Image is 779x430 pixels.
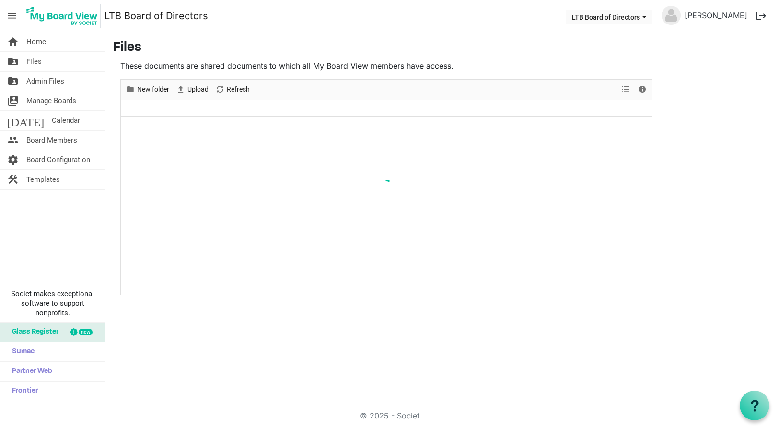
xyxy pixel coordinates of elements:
[26,91,76,110] span: Manage Boards
[26,150,90,169] span: Board Configuration
[566,10,652,24] button: LTB Board of Directors dropdownbutton
[7,322,58,342] span: Glass Register
[7,91,19,110] span: switch_account
[26,32,46,51] span: Home
[26,72,64,91] span: Admin Files
[4,289,101,318] span: Societ makes exceptional software to support nonprofits.
[52,111,80,130] span: Calendar
[26,52,42,71] span: Files
[23,4,105,28] a: My Board View Logo
[113,40,771,56] h3: Files
[79,329,93,335] div: new
[751,6,771,26] button: logout
[23,4,101,28] img: My Board View Logo
[7,382,38,401] span: Frontier
[26,131,77,150] span: Board Members
[662,6,681,25] img: no-profile-picture.svg
[360,411,419,420] a: © 2025 - Societ
[7,72,19,91] span: folder_shared
[7,131,19,150] span: people
[7,362,52,381] span: Partner Web
[7,52,19,71] span: folder_shared
[7,170,19,189] span: construction
[120,60,652,72] p: These documents are shared documents to which all My Board View members have access.
[3,7,21,25] span: menu
[7,111,44,130] span: [DATE]
[26,170,60,189] span: Templates
[681,6,751,25] a: [PERSON_NAME]
[105,6,208,25] a: LTB Board of Directors
[7,32,19,51] span: home
[7,150,19,169] span: settings
[7,342,35,361] span: Sumac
